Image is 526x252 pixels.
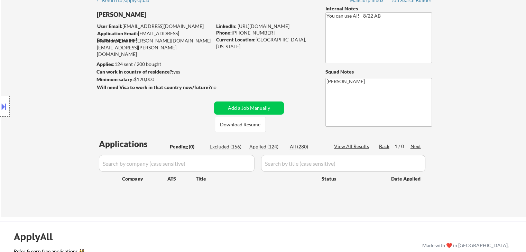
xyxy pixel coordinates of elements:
[96,69,173,75] strong: Can work in country of residence?:
[210,143,244,150] div: Excluded (156)
[97,23,212,30] div: [EMAIL_ADDRESS][DOMAIN_NAME]
[379,143,390,150] div: Back
[99,140,167,148] div: Applications
[249,143,284,150] div: Applied (124)
[325,5,432,12] div: Internal Notes
[97,10,239,19] div: [PERSON_NAME]
[215,117,266,132] button: Download Resume
[96,61,212,68] div: 124 sent / 200 bought
[322,172,381,185] div: Status
[261,155,425,172] input: Search by title (case sensitive)
[214,101,284,115] button: Add a Job Manually
[410,143,422,150] div: Next
[238,23,289,29] a: [URL][DOMAIN_NAME]
[97,30,212,43] div: [EMAIL_ADDRESS][DOMAIN_NAME]
[290,143,324,150] div: All (280)
[216,23,237,29] strong: LinkedIn:
[122,175,167,182] div: Company
[216,37,256,42] strong: Current Location:
[196,175,315,182] div: Title
[325,68,432,75] div: Squad Notes
[395,143,410,150] div: 1 / 0
[99,155,255,172] input: Search by company (case sensitive)
[216,30,232,36] strong: Phone:
[97,84,212,90] strong: Will need Visa to work in that country now/future?:
[96,68,210,75] div: yes
[170,143,204,150] div: Pending (0)
[216,29,314,36] div: [PHONE_NUMBER]
[334,143,371,150] div: View All Results
[391,175,422,182] div: Date Applied
[216,36,314,50] div: [GEOGRAPHIC_DATA], [US_STATE]
[167,175,196,182] div: ATS
[97,37,212,58] div: [PERSON_NAME][DOMAIN_NAME][EMAIL_ADDRESS][PERSON_NAME][DOMAIN_NAME]
[97,38,133,43] strong: Mailslurp Email:
[97,30,138,36] strong: Application Email:
[97,23,122,29] strong: User Email:
[96,76,212,83] div: $120,000
[211,84,231,91] div: no
[14,231,61,243] div: ApplyAll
